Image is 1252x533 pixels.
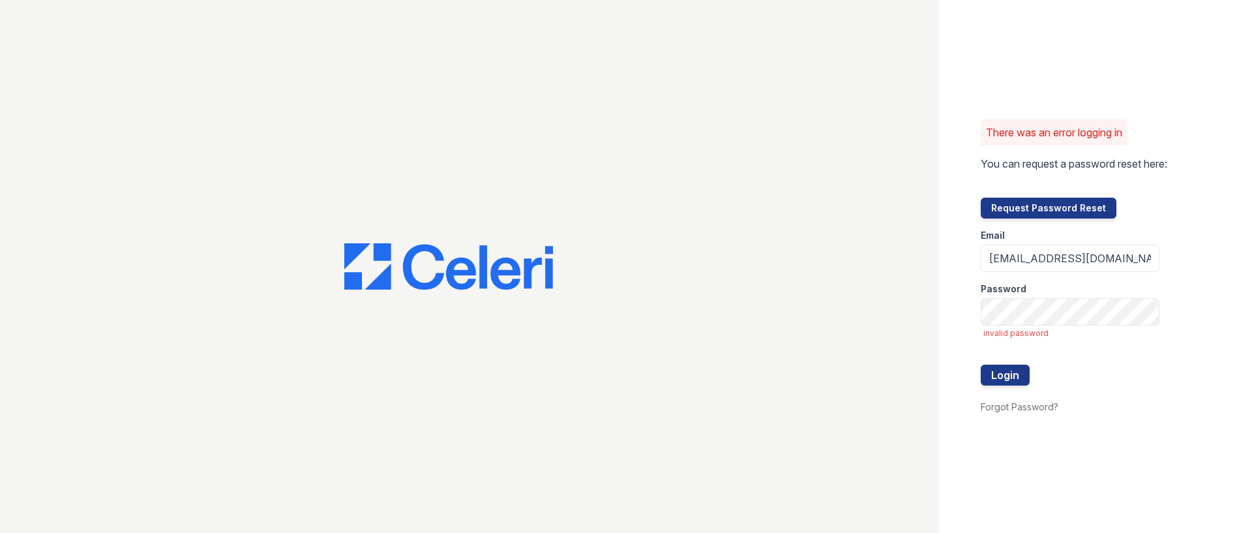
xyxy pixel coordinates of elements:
[981,229,1005,242] label: Email
[981,282,1026,296] label: Password
[981,156,1167,172] p: You can request a password reset here:
[344,243,553,290] img: CE_Logo_Blue-a8612792a0a2168367f1c8372b55b34899dd931a85d93a1a3d3e32e68fde9ad4.png
[981,198,1116,219] button: Request Password Reset
[981,365,1030,386] button: Login
[986,125,1122,140] p: There was an error logging in
[981,401,1058,412] a: Forgot Password?
[983,328,1159,339] span: invalid password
